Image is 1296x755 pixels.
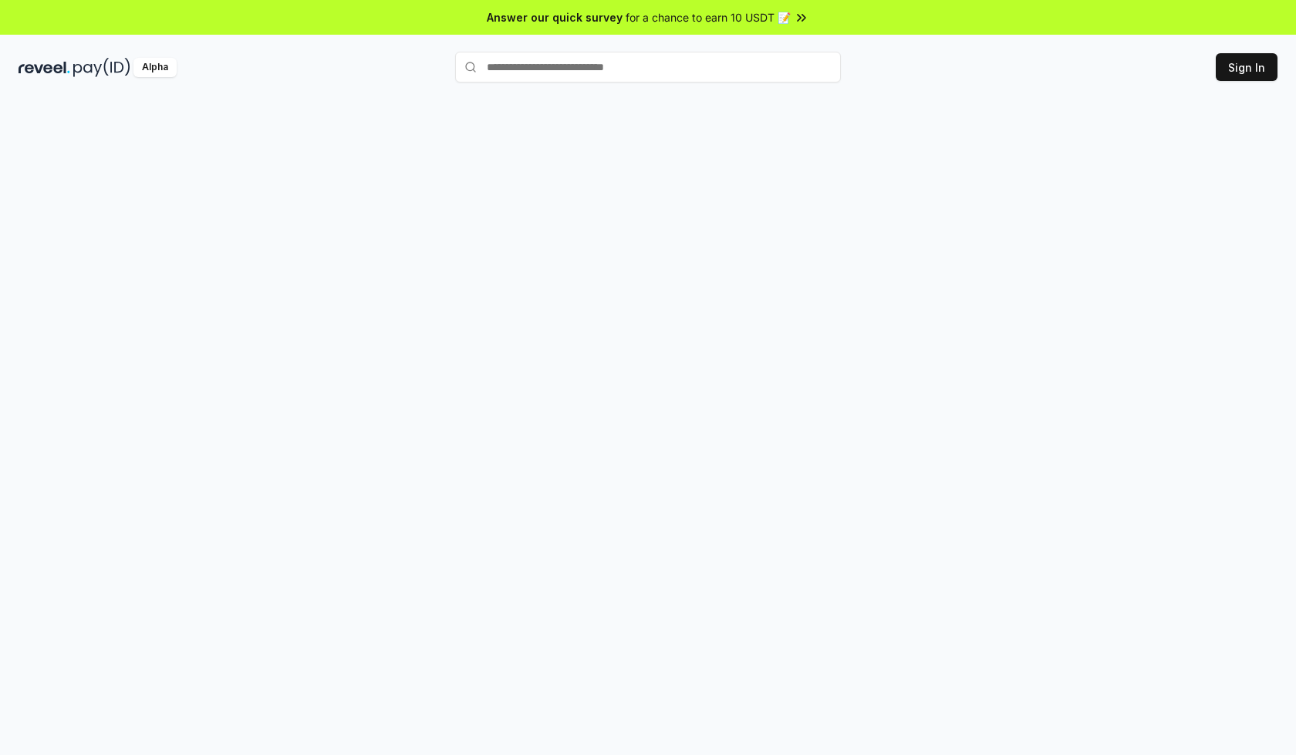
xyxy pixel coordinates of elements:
[19,58,70,77] img: reveel_dark
[626,9,791,25] span: for a chance to earn 10 USDT 📝
[133,58,177,77] div: Alpha
[1216,53,1277,81] button: Sign In
[73,58,130,77] img: pay_id
[487,9,623,25] span: Answer our quick survey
